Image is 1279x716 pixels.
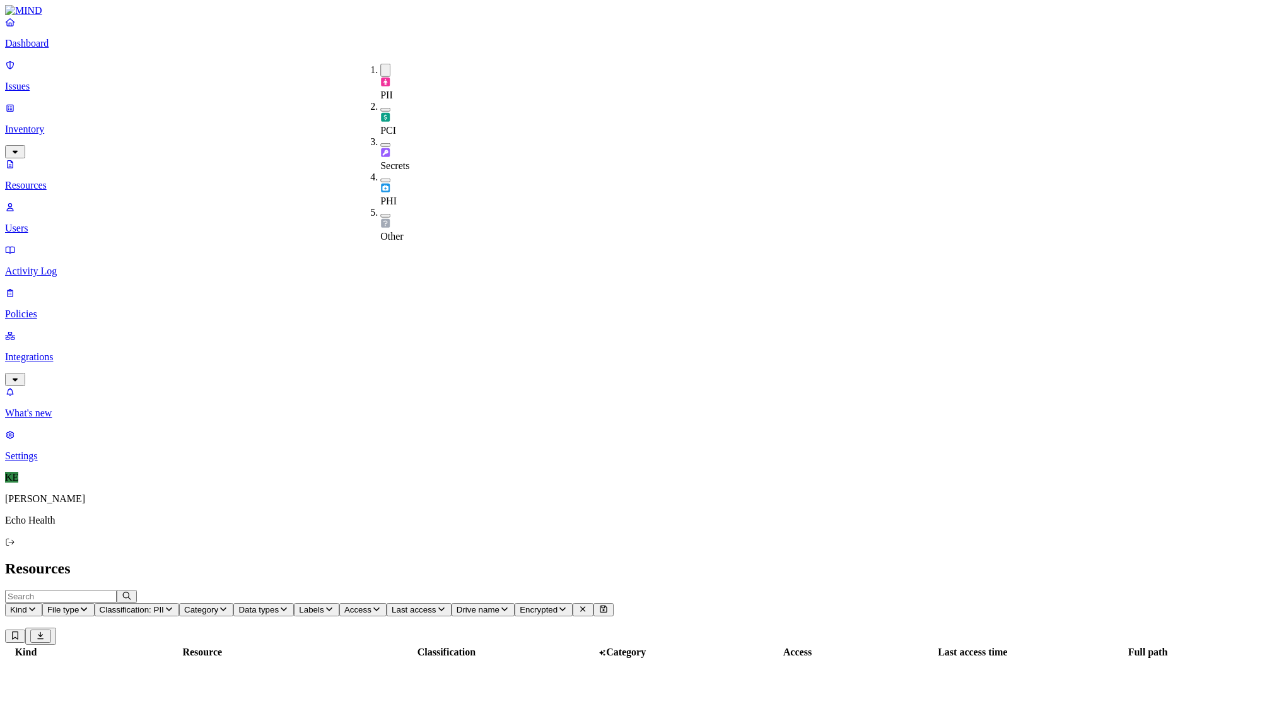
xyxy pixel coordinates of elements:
[5,124,1274,135] p: Inventory
[5,590,117,603] input: Search
[380,218,390,228] img: other
[5,244,1274,277] a: Activity Log
[7,647,45,658] div: Kind
[380,183,390,193] img: phi
[5,308,1274,320] p: Policies
[238,605,279,614] span: Data types
[5,386,1274,419] a: What's new
[711,647,884,658] div: Access
[380,148,390,158] img: secret
[10,605,27,614] span: Kind
[5,38,1274,49] p: Dashboard
[380,125,396,136] span: PCI
[520,605,558,614] span: Encrypted
[5,59,1274,92] a: Issues
[5,515,1274,526] p: Echo Health
[5,493,1274,505] p: [PERSON_NAME]
[5,81,1274,92] p: Issues
[380,231,403,242] span: Other
[5,5,42,16] img: MIND
[380,160,409,171] span: Secrets
[380,90,393,100] span: PII
[299,605,324,614] span: Labels
[5,223,1274,234] p: Users
[5,266,1274,277] p: Activity Log
[360,647,534,658] div: Classification
[1061,647,1234,658] div: Full path
[5,408,1274,419] p: What's new
[5,201,1274,234] a: Users
[5,560,1274,577] h2: Resources
[5,16,1274,49] a: Dashboard
[457,605,499,614] span: Drive name
[380,77,390,87] img: pii
[47,605,79,614] span: File type
[100,605,164,614] span: Classification: PII
[5,180,1274,191] p: Resources
[47,647,358,658] div: Resource
[5,158,1274,191] a: Resources
[5,102,1274,156] a: Inventory
[5,472,18,483] span: KE
[5,351,1274,363] p: Integrations
[5,429,1274,462] a: Settings
[344,605,371,614] span: Access
[380,196,397,206] span: PHI
[392,605,436,614] span: Last access
[606,647,646,657] span: Category
[5,287,1274,320] a: Policies
[184,605,218,614] span: Category
[380,112,390,122] img: pci
[5,5,1274,16] a: MIND
[5,450,1274,462] p: Settings
[5,330,1274,384] a: Integrations
[886,647,1059,658] div: Last access time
